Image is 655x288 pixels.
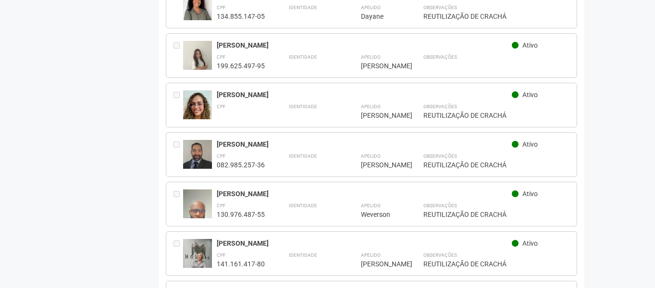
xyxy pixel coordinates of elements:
strong: CPF [217,153,226,159]
img: user.jpg [183,239,212,282]
div: [PERSON_NAME] [361,62,399,70]
strong: Identidade [289,203,317,208]
strong: CPF [217,252,226,258]
strong: Apelido [361,153,381,159]
img: user.jpg [183,41,212,76]
img: user.jpg [183,189,212,242]
span: Ativo [522,140,538,148]
div: [PERSON_NAME] [361,111,399,120]
strong: Identidade [289,104,317,109]
div: Dayane [361,12,399,21]
div: Entre em contato com a Aministração para solicitar o cancelamento ou 2a via [173,189,183,219]
div: Entre em contato com a Aministração para solicitar o cancelamento ou 2a via [173,140,183,169]
strong: Apelido [361,54,381,60]
span: Ativo [522,41,538,49]
div: 130.976.487-55 [217,210,265,219]
div: Entre em contato com a Aministração para solicitar o cancelamento ou 2a via [173,41,183,70]
div: REUTILIZAÇÃO DE CRACHÁ [423,161,570,169]
div: [PERSON_NAME] [217,41,512,50]
div: 141.161.417-80 [217,260,265,268]
div: Weverson [361,210,399,219]
div: Entre em contato com a Aministração para solicitar o cancelamento ou 2a via [173,239,183,268]
div: [PERSON_NAME] [361,260,399,268]
div: 199.625.497-95 [217,62,265,70]
span: Ativo [522,239,538,247]
strong: CPF [217,104,226,109]
strong: Observações [423,203,457,208]
div: [PERSON_NAME] [217,140,512,149]
strong: Identidade [289,54,317,60]
img: user.jpg [183,90,212,126]
img: user.jpg [183,140,212,169]
strong: Observações [423,5,457,10]
span: Ativo [522,190,538,198]
div: [PERSON_NAME] [217,239,512,248]
div: 134.855.147-05 [217,12,265,21]
div: [PERSON_NAME] [361,161,399,169]
span: Ativo [522,91,538,99]
strong: Apelido [361,252,381,258]
strong: CPF [217,203,226,208]
strong: Apelido [361,5,381,10]
div: Entre em contato com a Aministração para solicitar o cancelamento ou 2a via [173,90,183,120]
div: REUTILIZAÇÃO DE CRACHÁ [423,12,570,21]
strong: Identidade [289,5,317,10]
strong: Apelido [361,104,381,109]
div: [PERSON_NAME] [217,189,512,198]
strong: CPF [217,5,226,10]
strong: Observações [423,104,457,109]
strong: CPF [217,54,226,60]
strong: Observações [423,54,457,60]
div: REUTILIZAÇÃO DE CRACHÁ [423,260,570,268]
strong: Identidade [289,252,317,258]
strong: Identidade [289,153,317,159]
strong: Observações [423,252,457,258]
div: 082.985.257-36 [217,161,265,169]
div: REUTILIZAÇÃO DE CRACHÁ [423,111,570,120]
div: REUTILIZAÇÃO DE CRACHÁ [423,210,570,219]
strong: Apelido [361,203,381,208]
div: [PERSON_NAME] [217,90,512,99]
strong: Observações [423,153,457,159]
